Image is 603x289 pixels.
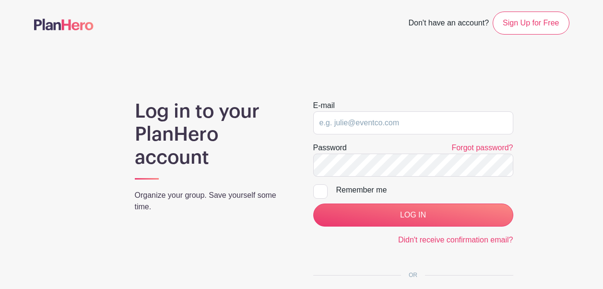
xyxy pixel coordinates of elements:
[398,236,513,244] a: Didn't receive confirmation email?
[408,13,489,35] span: Don't have an account?
[313,111,513,134] input: e.g. julie@eventco.com
[135,190,290,213] p: Organize your group. Save yourself some time.
[451,144,513,152] a: Forgot password?
[135,100,290,169] h1: Log in to your PlanHero account
[313,100,335,111] label: E-mail
[313,204,513,227] input: LOG IN
[313,142,347,154] label: Password
[493,12,569,35] a: Sign Up for Free
[34,19,94,30] img: logo-507f7623f17ff9eddc593b1ce0a138ce2505c220e1c5a4e2b4648c50719b7d32.svg
[401,272,425,278] span: OR
[336,184,513,196] div: Remember me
